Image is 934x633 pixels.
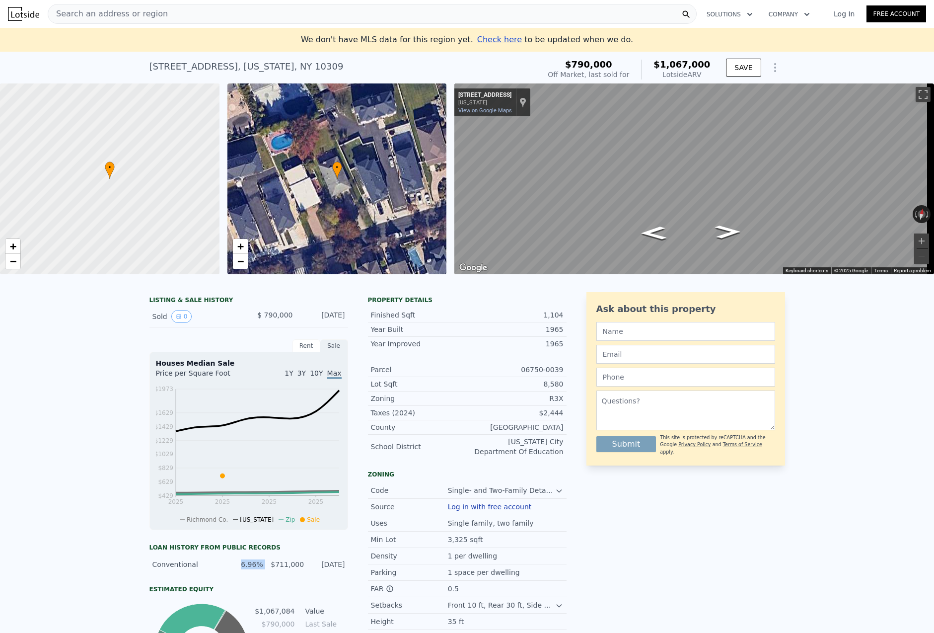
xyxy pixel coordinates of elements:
[467,408,564,418] div: $2,444
[371,408,467,418] div: Taxes (2024)
[368,296,567,304] div: Property details
[5,254,20,269] a: Zoom out
[310,559,345,569] div: [DATE]
[467,422,564,432] div: [GEOGRAPHIC_DATA]
[467,379,564,389] div: 8,580
[371,584,448,594] div: FAR
[154,451,173,458] tspan: $1029
[187,516,228,523] span: Richmond Co.
[8,7,39,21] img: Lotside
[320,339,348,352] div: Sale
[596,436,656,452] button: Submit
[699,5,761,23] button: Solutions
[653,59,710,70] span: $1,067,000
[371,502,448,512] div: Source
[371,442,467,452] div: School District
[303,619,348,630] td: Last Sale
[454,83,934,274] div: Street View
[454,83,934,274] div: Map
[240,516,274,523] span: [US_STATE]
[105,163,115,172] span: •
[301,34,633,46] div: We don't have MLS data for this region yet.
[149,296,348,306] div: LISTING & SALE HISTORY
[149,60,344,74] div: [STREET_ADDRESS] , [US_STATE] , NY 10309
[158,492,173,499] tspan: $429
[660,434,775,456] div: This site is protected by reCAPTCHA and the Google and apply.
[171,310,192,323] button: View historical data
[678,442,711,447] a: Privacy Policy
[371,365,467,375] div: Parcel
[371,551,448,561] div: Density
[371,324,467,334] div: Year Built
[154,386,173,393] tspan: $1973
[371,600,448,610] div: Setbacks
[458,99,511,106] div: [US_STATE]
[448,567,522,577] div: 1 space per dwelling
[152,310,241,323] div: Sold
[926,205,931,223] button: Rotate clockwise
[448,518,536,528] div: Single family, two family
[237,240,243,252] span: +
[477,35,522,44] span: Check here
[285,369,293,377] span: 1Y
[834,268,868,273] span: © 2025 Google
[327,369,342,379] span: Max
[371,422,467,432] div: County
[254,606,295,617] td: $1,067,084
[448,584,461,594] div: 0.5
[301,310,345,323] div: [DATE]
[228,559,263,569] div: 6.96%
[371,394,467,403] div: Zoning
[371,535,448,545] div: Min Lot
[158,465,173,472] tspan: $829
[10,240,16,252] span: +
[704,222,752,241] path: Go East, Finlay Ave
[457,261,490,274] img: Google
[914,249,929,264] button: Zoom out
[913,205,918,223] button: Rotate counterclockwise
[154,409,173,416] tspan: $1629
[10,255,16,267] span: −
[156,368,249,384] div: Price per Square Foot
[596,302,775,316] div: Ask about this property
[261,498,277,505] tspan: 2025
[914,234,929,248] button: Zoom in
[254,619,295,630] td: $790,000
[477,34,633,46] div: to be updated when we do.
[467,437,564,457] div: [US_STATE] City Department Of Education
[448,503,532,511] button: Log in with free account
[723,442,762,447] a: Terms of Service
[726,59,761,77] button: SAVE
[307,516,320,523] span: Sale
[303,606,348,617] td: Value
[371,567,448,577] div: Parking
[154,437,173,444] tspan: $1229
[233,254,248,269] a: Zoom out
[467,394,564,403] div: R3X
[458,91,511,99] div: [STREET_ADDRESS]
[233,239,248,254] a: Zoom in
[916,205,928,224] button: Reset the view
[448,600,556,610] div: Front 10 ft, Rear 30 ft, Side total 10 ft
[156,358,342,368] div: Houses Median Sale
[467,310,564,320] div: 1,104
[371,310,467,320] div: Finished Sqft
[371,339,467,349] div: Year Improved
[467,365,564,375] div: 06750-0039
[371,379,467,389] div: Lot Sqft
[158,478,173,485] tspan: $629
[448,551,499,561] div: 1 per dwelling
[653,70,710,79] div: Lotside ARV
[149,544,348,552] div: Loan history from public records
[237,255,243,267] span: −
[154,423,173,430] tspan: $1429
[548,70,629,79] div: Off Market, last sold for
[565,59,612,70] span: $790,000
[916,87,931,102] button: Toggle fullscreen view
[257,311,292,319] span: $ 790,000
[874,268,888,273] a: Terms (opens in new tab)
[168,498,183,505] tspan: 2025
[308,498,323,505] tspan: 2025
[467,324,564,334] div: 1965
[866,5,926,22] a: Free Account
